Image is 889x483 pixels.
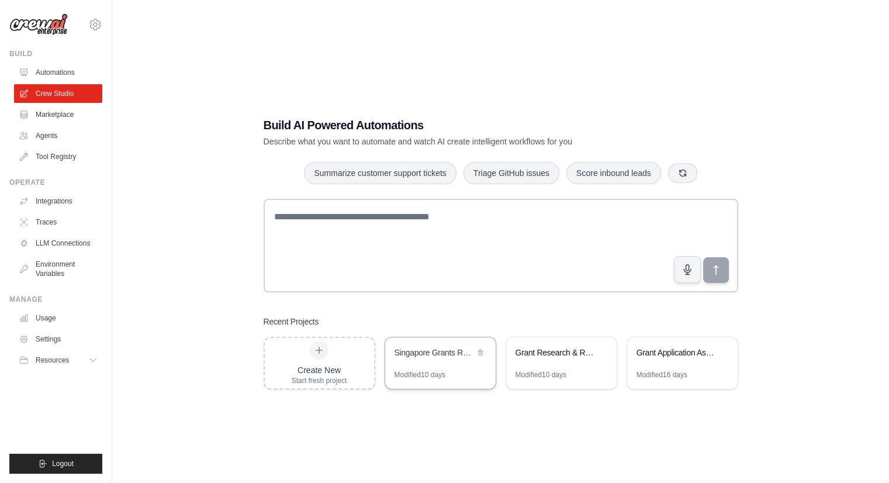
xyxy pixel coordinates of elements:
button: Triage GitHub issues [463,162,559,184]
a: Automations [14,63,102,82]
p: Describe what you want to automate and watch AI create intelligent workflows for you [264,136,656,147]
div: Modified 16 days [637,370,687,379]
div: Operate [9,178,102,187]
button: Logout [9,454,102,474]
div: Build [9,49,102,58]
a: LLM Connections [14,234,102,253]
div: Grant Research & Reporting Automation [516,347,596,358]
a: Integrations [14,192,102,211]
button: Resources [14,351,102,370]
a: Marketplace [14,105,102,124]
span: Resources [36,356,69,365]
iframe: Chat Widget [831,427,889,483]
div: Singapore Grants Research Automation [395,347,475,358]
img: Logo [9,13,68,36]
a: Crew Studio [14,84,102,103]
a: Tool Registry [14,147,102,166]
div: Grant Application Assistant [637,347,717,358]
h1: Build AI Powered Automations [264,117,656,133]
div: Start fresh project [292,376,347,385]
button: Get new suggestions [668,163,697,183]
div: Manage [9,295,102,304]
a: Traces [14,213,102,232]
a: Usage [14,309,102,327]
span: Logout [52,459,74,468]
a: Environment Variables [14,255,102,283]
div: Create New [292,364,347,376]
button: Click to speak your automation idea [674,256,701,283]
button: Score inbound leads [566,162,661,184]
div: Modified 10 days [516,370,566,379]
a: Settings [14,330,102,349]
button: Summarize customer support tickets [304,162,456,184]
div: Modified 10 days [395,370,445,379]
h3: Recent Projects [264,316,319,327]
a: Agents [14,126,102,145]
button: Delete project [475,347,486,358]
